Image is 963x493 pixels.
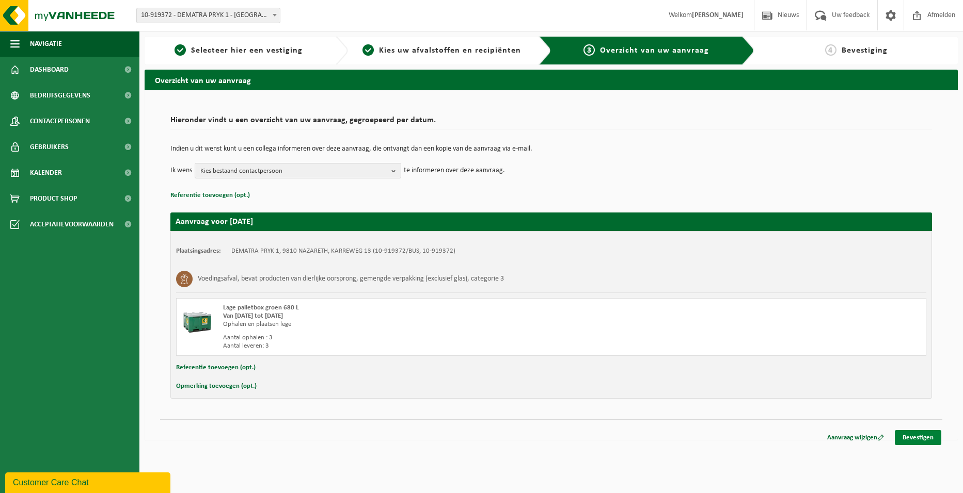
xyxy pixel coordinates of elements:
[223,320,593,328] div: Ophalen en plaatsen lege
[30,134,69,160] span: Gebruikers
[30,57,69,83] span: Dashboard
[195,163,401,178] button: Kies bestaand contactpersoon
[600,46,709,55] span: Overzicht van uw aanvraag
[150,44,327,57] a: 1Selecteer hier een vestiging
[895,430,941,445] a: Bevestigen
[404,163,505,178] p: te informeren over deze aanvraag.
[825,44,836,56] span: 4
[30,31,62,57] span: Navigatie
[200,163,387,179] span: Kies bestaand contactpersoon
[137,8,280,23] span: 10-919372 - DEMATRA PRYK 1 - NAZARETH
[176,361,256,374] button: Referentie toevoegen (opt.)
[30,186,77,211] span: Product Shop
[170,189,250,202] button: Referentie toevoegen (opt.)
[176,248,221,254] strong: Plaatsingsadres:
[182,304,213,335] img: PB-LB-0680-HPE-GN-01.png
[170,145,932,153] p: Indien u dit wenst kunt u een collega informeren over deze aanvraag, die ontvangt dan een kopie v...
[819,430,892,445] a: Aanvraag wijzigen
[175,44,186,56] span: 1
[176,380,257,393] button: Opmerking toevoegen (opt.)
[231,247,455,255] td: DEMATRA PRYK 1, 9810 NAZARETH, KARREWEG 13 (10-919372/BUS, 10-919372)
[30,83,90,108] span: Bedrijfsgegevens
[145,70,958,90] h2: Overzicht van uw aanvraag
[353,44,531,57] a: 2Kies uw afvalstoffen en recipiënten
[176,218,253,226] strong: Aanvraag voor [DATE]
[692,11,744,19] strong: [PERSON_NAME]
[5,470,172,493] iframe: chat widget
[223,334,593,342] div: Aantal ophalen : 3
[223,304,299,311] span: Lage palletbox groen 680 L
[362,44,374,56] span: 2
[30,108,90,134] span: Contactpersonen
[223,313,283,319] strong: Van [DATE] tot [DATE]
[170,116,932,130] h2: Hieronder vindt u een overzicht van uw aanvraag, gegroepeerd per datum.
[223,342,593,350] div: Aantal leveren: 3
[191,46,303,55] span: Selecteer hier een vestiging
[842,46,888,55] span: Bevestiging
[379,46,521,55] span: Kies uw afvalstoffen en recipiënten
[583,44,595,56] span: 3
[170,163,192,178] p: Ik wens
[30,211,114,237] span: Acceptatievoorwaarden
[30,160,62,186] span: Kalender
[136,8,280,23] span: 10-919372 - DEMATRA PRYK 1 - NAZARETH
[198,271,504,287] h3: Voedingsafval, bevat producten van dierlijke oorsprong, gemengde verpakking (exclusief glas), cat...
